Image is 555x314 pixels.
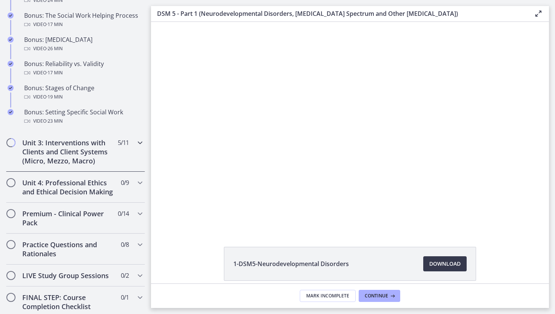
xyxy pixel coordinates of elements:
span: 1-DSM5-Neurodevelopmental Disorders [233,259,349,268]
button: Continue [359,290,400,302]
div: Video [24,117,142,126]
div: Bonus: The Social Work Helping Process [24,11,142,29]
h2: FINAL STEP: Course Completion Checklist [22,293,114,311]
h2: Practice Questions and Rationales [22,240,114,258]
button: Mark Incomplete [300,290,356,302]
div: Bonus: Setting Specific Social Work [24,108,142,126]
i: Completed [8,61,14,67]
span: 0 / 1 [121,293,129,302]
span: Mark Incomplete [306,293,349,299]
div: Video [24,44,142,53]
iframe: Video Lesson [151,22,549,229]
span: Continue [365,293,388,299]
i: Completed [8,37,14,43]
div: Bonus: Stages of Change [24,83,142,102]
span: 0 / 14 [118,209,129,218]
div: Video [24,20,142,29]
h2: Premium - Clinical Power Pack [22,209,114,227]
span: 5 / 11 [118,138,129,147]
h2: Unit 4: Professional Ethics and Ethical Decision Making [22,178,114,196]
div: Video [24,68,142,77]
div: Bonus: Reliability vs. Validity [24,59,142,77]
i: Completed [8,85,14,91]
span: · 26 min [46,44,63,53]
h3: DSM 5 - Part 1 (Neurodevelopmental Disorders, [MEDICAL_DATA] Spectrum and Other [MEDICAL_DATA]) [157,9,522,18]
i: Completed [8,109,14,115]
span: · 17 min [46,20,63,29]
h2: Unit 3: Interventions with Clients and Client Systems (Micro, Mezzo, Macro) [22,138,114,165]
span: · 19 min [46,92,63,102]
a: Download [423,256,467,271]
span: 0 / 9 [121,178,129,187]
div: Video [24,92,142,102]
i: Completed [8,12,14,18]
span: · 23 min [46,117,63,126]
span: 0 / 2 [121,271,129,280]
span: Download [429,259,461,268]
div: Bonus: [MEDICAL_DATA] [24,35,142,53]
span: · 17 min [46,68,63,77]
h2: LIVE Study Group Sessions [22,271,114,280]
span: 0 / 8 [121,240,129,249]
